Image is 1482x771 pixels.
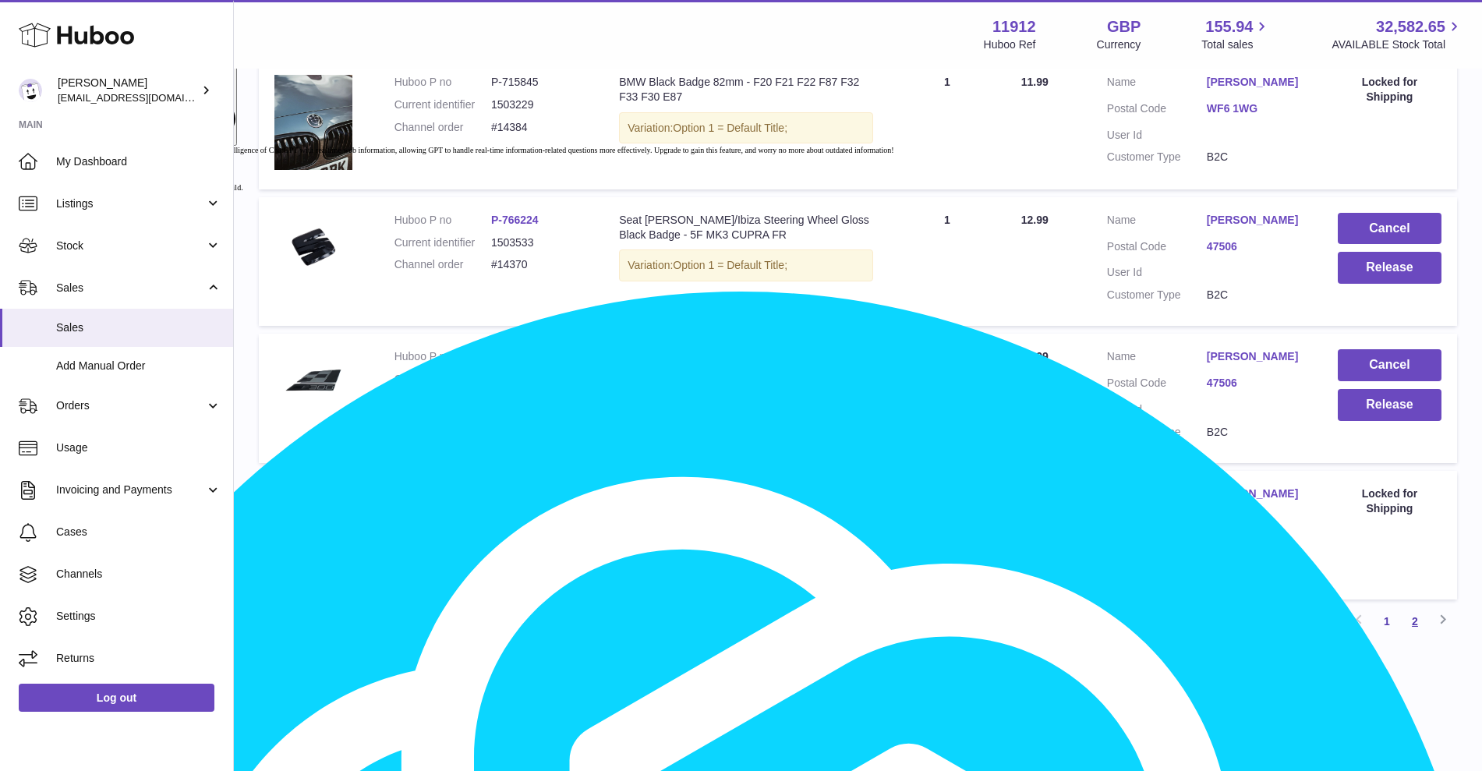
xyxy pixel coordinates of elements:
dt: User Id [1107,265,1207,280]
span: Sales [56,281,205,295]
dd: 1503533 [491,235,588,250]
dt: Name [1107,213,1207,232]
span: Stock [56,239,205,253]
a: WF6 1WG [1207,101,1307,116]
strong: 11912 [992,16,1036,37]
dt: Current identifier [394,235,491,250]
img: info@carbonmyride.com [19,79,42,102]
dt: Current identifier [394,372,491,387]
img: BMWFrontBlackBadgeFitted.png [274,75,352,170]
a: [PERSON_NAME] [1207,486,1307,501]
a: P-766224 [491,214,539,226]
div: Seat [PERSON_NAME]/Ibiza Steering Wheel Gloss Black Badge - 5F MK3 CUPRA FR [619,213,873,242]
strong: GBP [1107,16,1141,37]
span: Cases [56,525,221,539]
span: Settings [56,609,221,624]
a: 47506 [1207,376,1307,391]
dt: Current identifier [394,97,491,112]
dt: User Id [1107,402,1207,417]
span: 155.94 [1205,16,1253,37]
button: Release [1338,252,1441,284]
a: 1 [1373,607,1401,635]
div: Currency [1097,37,1141,52]
dt: Postal Code [1107,376,1207,394]
dd: #14370 [491,257,588,272]
dt: Customer Type [1107,150,1207,164]
a: 32,582.65 AVAILABLE Stock Total [1332,16,1463,52]
span: 22.99 [1021,350,1049,363]
a: 2 [1401,607,1429,635]
span: My Dashboard [56,154,221,169]
dt: Postal Code [1107,239,1207,258]
dt: Postal Code [1107,101,1207,120]
span: Orders [56,398,205,413]
a: [PERSON_NAME] [1207,349,1307,364]
dd: #14384 [491,120,588,135]
dd: 1503229 [491,97,588,112]
span: Add Manual Order [56,359,221,373]
a: 47506 [1207,239,1307,254]
button: Cancel [1338,213,1441,245]
span: 12.99 [1021,214,1049,226]
a: [PERSON_NAME] [1207,75,1307,90]
div: Variation: [619,249,873,281]
div: Locked for Shipping [1338,75,1441,104]
dd: B2C [1207,150,1307,164]
dt: Name [1107,75,1207,94]
span: Option 1 = Default Title; [673,122,787,134]
dt: User Id [1107,128,1207,143]
dt: Channel order [394,257,491,272]
dd: B2C [1207,288,1307,302]
span: Invoicing and Payments [56,483,205,497]
button: Release [1338,389,1441,421]
dt: Huboo P no [394,349,491,364]
span: Channels [56,567,221,582]
span: AVAILABLE Stock Total [1332,37,1463,52]
a: [PERSON_NAME] [1207,213,1307,228]
span: Listings [56,196,205,211]
img: PhotoRoom-20230430_171745.jpg [274,213,352,283]
span: Option 1 = Default Title; [673,259,787,271]
span: Total sales [1201,37,1271,52]
td: 1 [889,197,1006,327]
span: Usage [56,440,221,455]
button: Cancel [1338,349,1441,381]
span: Sales [56,320,221,335]
div: Locked for Shipping [1338,486,1441,516]
a: Log out [19,684,214,712]
dt: Name [1107,349,1207,368]
span: 32,582.65 [1376,16,1445,37]
td: 1 [889,59,1006,189]
div: Huboo Ref [984,37,1036,52]
dt: Huboo P no [394,75,491,90]
span: 11.99 [1021,76,1049,88]
dt: Channel order [394,120,491,135]
dd: P-715845 [491,75,588,90]
div: [PERSON_NAME] [58,76,198,105]
dt: Customer Type [1107,288,1207,302]
dd: B2C [1207,425,1307,440]
span: [EMAIL_ADDRESS][DOMAIN_NAME] [58,91,229,104]
div: Variation: [619,112,873,144]
img: PhotoRoom-20220127_150723.png [274,349,352,408]
dt: Huboo P no [394,213,491,228]
a: 155.94 Total sales [1201,16,1271,52]
span: Returns [56,651,221,666]
div: BMW Black Badge 82mm - F20 F21 F22 F87 F32 F33 F30 E87 [619,75,873,104]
